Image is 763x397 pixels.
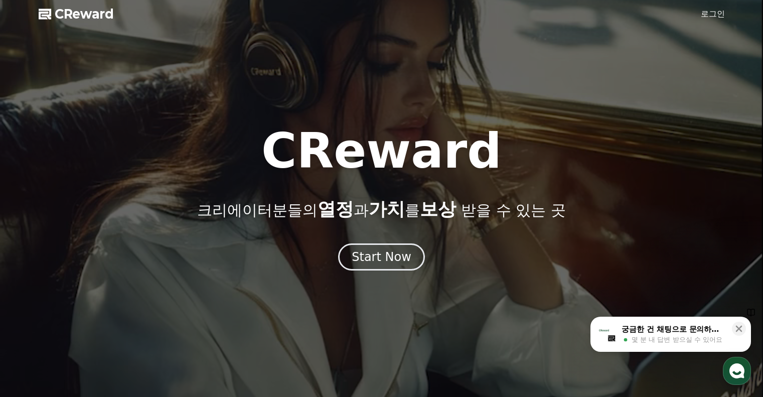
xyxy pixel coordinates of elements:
h1: CReward [261,127,502,175]
span: 가치 [369,199,405,219]
a: CReward [39,6,114,22]
a: Start Now [338,253,425,263]
p: 크리에이터분들의 과 를 받을 수 있는 곳 [197,199,565,219]
span: CReward [55,6,114,22]
div: Start Now [352,249,411,265]
button: Start Now [338,243,425,271]
a: 로그인 [701,8,725,20]
span: 열정 [318,199,354,219]
span: 보상 [420,199,456,219]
